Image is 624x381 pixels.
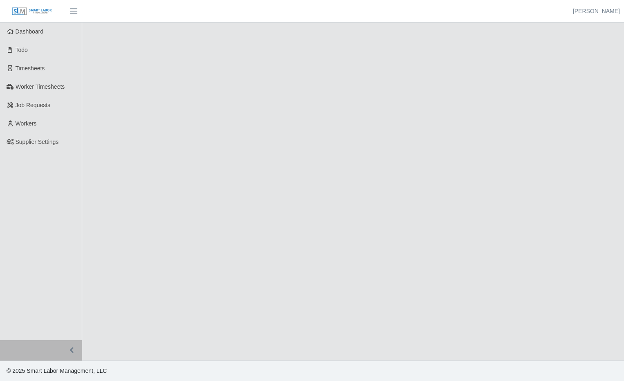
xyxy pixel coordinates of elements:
span: Dashboard [16,28,44,35]
img: SLM Logo [11,7,52,16]
span: © 2025 Smart Labor Management, LLC [7,368,107,374]
span: Todo [16,47,28,53]
span: Supplier Settings [16,139,59,145]
span: Timesheets [16,65,45,72]
a: [PERSON_NAME] [573,7,620,16]
span: Worker Timesheets [16,83,65,90]
span: Job Requests [16,102,51,108]
span: Workers [16,120,37,127]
